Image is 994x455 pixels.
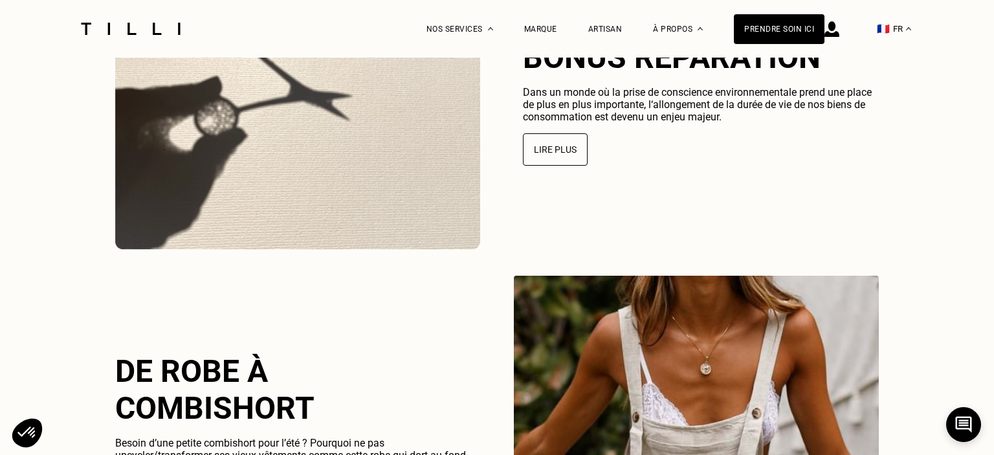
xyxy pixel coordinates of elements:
[488,27,493,30] img: Menu déroulant
[824,21,839,37] img: icône connexion
[734,14,824,44] a: Prendre soin ici
[906,27,911,30] img: menu déroulant
[698,27,703,30] img: Menu déroulant à propos
[76,23,185,35] img: Logo du service de couturière Tilli
[877,23,890,35] span: 🇫🇷
[588,25,623,34] a: Artisan
[115,353,471,427] h2: De robe à combishort
[523,133,588,166] button: Lire plus
[524,25,557,34] a: Marque
[523,86,872,123] span: Dans un monde où la prise de conscience environnementale prend une place de plus en plus importan...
